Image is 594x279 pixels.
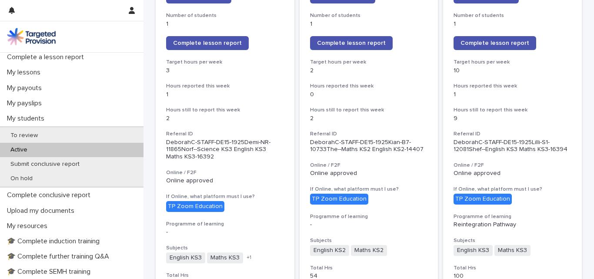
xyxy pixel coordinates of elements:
p: 0 [310,91,428,98]
p: 10 [454,67,571,74]
h3: Hours still to report this week [310,107,428,114]
h3: Online / F2F [310,162,428,169]
h3: Target hours per week [310,59,428,66]
div: TP Zoom Education [454,194,512,205]
p: 2 [166,115,284,122]
p: 1 [454,20,571,28]
p: Online approved [166,177,284,185]
p: My lessons [3,68,47,77]
p: 2 [310,67,428,74]
h3: Number of students [310,12,428,19]
h3: Programme of learning [310,213,428,220]
p: DeborahC-STAFF-DE15-1925Demi-NR-11865Norf--Science KS3 English KS3 Maths KS3-16392 [166,139,284,161]
h3: Online / F2F [454,162,571,169]
h3: Online / F2F [166,169,284,176]
h3: If Online, what platform must I use? [310,186,428,193]
p: To review [3,132,45,139]
h3: Programme of learning [454,213,571,220]
p: 9 [454,115,571,122]
h3: Hours reported this week [454,83,571,90]
p: DeborahC-STAFF-DE15-1925Kian-B7-10733The--Maths KS2 English KS2-14407 [310,139,428,154]
h3: Referral ID [166,131,284,138]
p: - [310,221,428,229]
p: Online approved [454,170,571,177]
h3: Total Hrs [454,265,571,272]
p: My students [3,114,51,123]
h3: Number of students [454,12,571,19]
p: 🎓 Complete further training Q&A [3,252,116,261]
p: My resources [3,222,54,230]
p: Active [3,146,34,154]
p: My payslips [3,99,49,108]
h3: Programme of learning [166,221,284,228]
h3: Subjects [166,245,284,252]
h3: Target hours per week [166,59,284,66]
p: 1 [454,91,571,98]
h3: Referral ID [454,131,571,138]
span: Complete lesson report [173,40,242,46]
p: Submit conclusive report [3,161,87,168]
span: Maths KS3 [207,252,243,263]
span: English KS3 [454,245,493,256]
div: TP Zoom Education [166,201,224,212]
p: Upload my documents [3,207,81,215]
h3: Target hours per week [454,59,571,66]
p: 🎓 Complete induction training [3,237,107,245]
h3: Hours reported this week [166,83,284,90]
h3: Hours still to report this week [166,107,284,114]
h3: If Online, what platform must I use? [166,193,284,200]
p: Reintegration Pathway [454,221,571,229]
h3: Number of students [166,12,284,19]
p: - [166,229,284,236]
p: Complete a lesson report [3,53,91,61]
p: 1 [310,20,428,28]
span: Complete lesson report [461,40,529,46]
p: DeborahC-STAFF-DE15-1925Lilli-S1-12081Shef--English KS3 Maths KS3-16394 [454,139,571,154]
h3: Hours reported this week [310,83,428,90]
h3: Subjects [310,237,428,244]
span: Maths KS3 [494,245,531,256]
h3: Total Hrs [166,272,284,279]
span: Maths KS2 [351,245,387,256]
span: + 1 [247,255,251,260]
span: English KS3 [166,252,205,263]
p: 🎓 Complete SEMH training [3,268,97,276]
a: Complete lesson report [310,36,393,50]
span: Complete lesson report [317,40,386,46]
img: M5nRWzHhSzIhMunXDL62 [7,28,56,45]
p: On hold [3,175,40,182]
p: 1 [166,20,284,28]
h3: If Online, what platform must I use? [454,186,571,193]
p: 2 [310,115,428,122]
p: 3 [166,67,284,74]
span: English KS2 [310,245,349,256]
h3: Subjects [454,237,571,244]
h3: Referral ID [310,131,428,138]
h3: Hours still to report this week [454,107,571,114]
a: Complete lesson report [166,36,249,50]
p: Complete conclusive report [3,191,97,199]
a: Complete lesson report [454,36,536,50]
h3: Total Hrs [310,265,428,272]
p: Online approved [310,170,428,177]
p: 1 [166,91,284,98]
div: TP Zoom Education [310,194,368,205]
p: My payouts [3,84,49,92]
